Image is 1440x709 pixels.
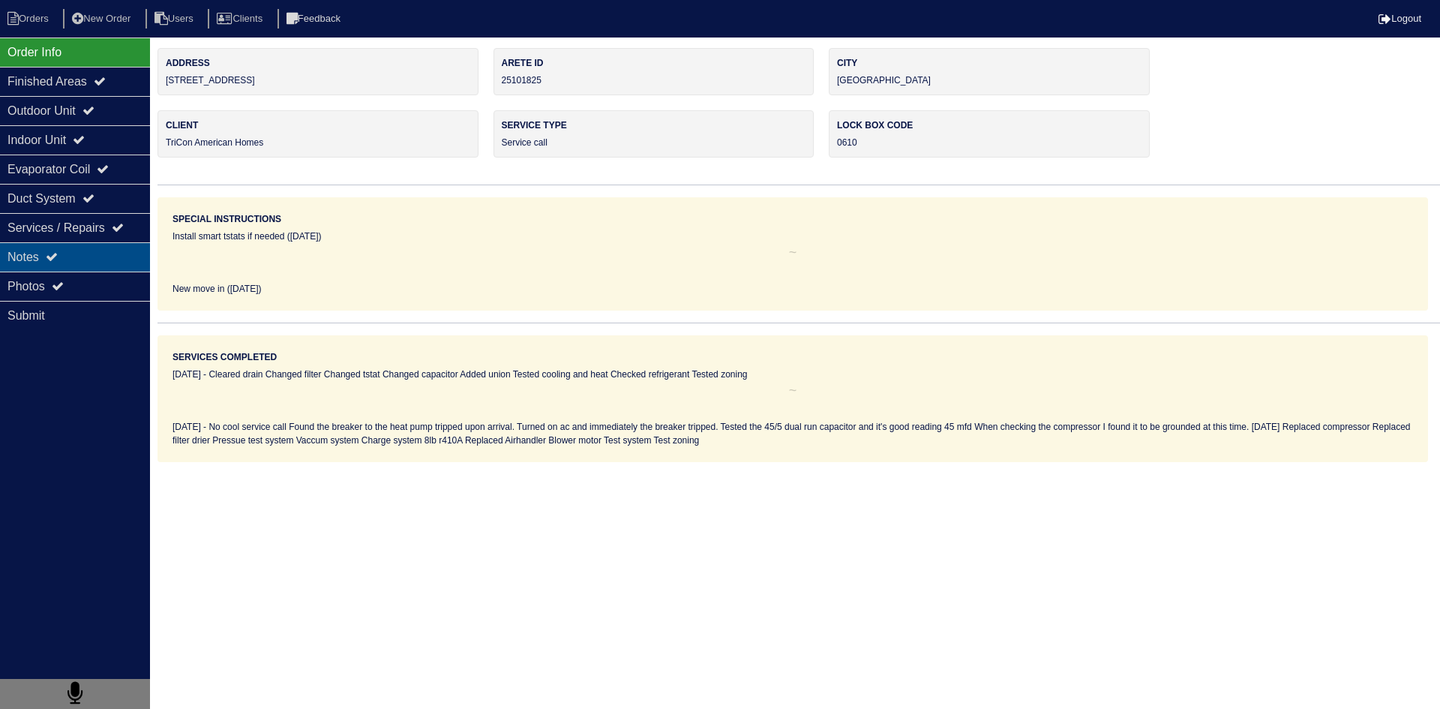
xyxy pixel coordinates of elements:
[166,56,470,70] label: Address
[157,48,478,95] div: [STREET_ADDRESS]
[63,9,142,29] li: New Order
[172,230,1413,243] div: Install smart tstats if needed ([DATE])
[502,56,806,70] label: Arete ID
[63,13,142,24] a: New Order
[837,119,1141,132] label: Lock box code
[837,56,1141,70] label: City
[829,110,1150,158] div: 0610
[172,368,1413,381] div: [DATE] - Cleared drain Changed filter Changed tstat Changed capacitor Added union Tested cooling ...
[172,212,281,226] label: Special Instructions
[277,9,352,29] li: Feedback
[172,350,277,364] label: Services Completed
[172,420,1413,447] div: [DATE] - No cool service call Found the breaker to the heat pump tripped upon arrival. Turned on ...
[493,48,814,95] div: 25101825
[493,110,814,158] div: Service call
[208,9,274,29] li: Clients
[172,282,1413,296] div: New move in ([DATE])
[208,13,274,24] a: Clients
[145,13,205,24] a: Users
[157,110,478,158] div: TriCon American Homes
[829,48,1150,95] div: [GEOGRAPHIC_DATA]
[502,119,806,132] label: Service Type
[1378,13,1421,24] a: Logout
[166,119,470,132] label: Client
[145,9,205,29] li: Users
